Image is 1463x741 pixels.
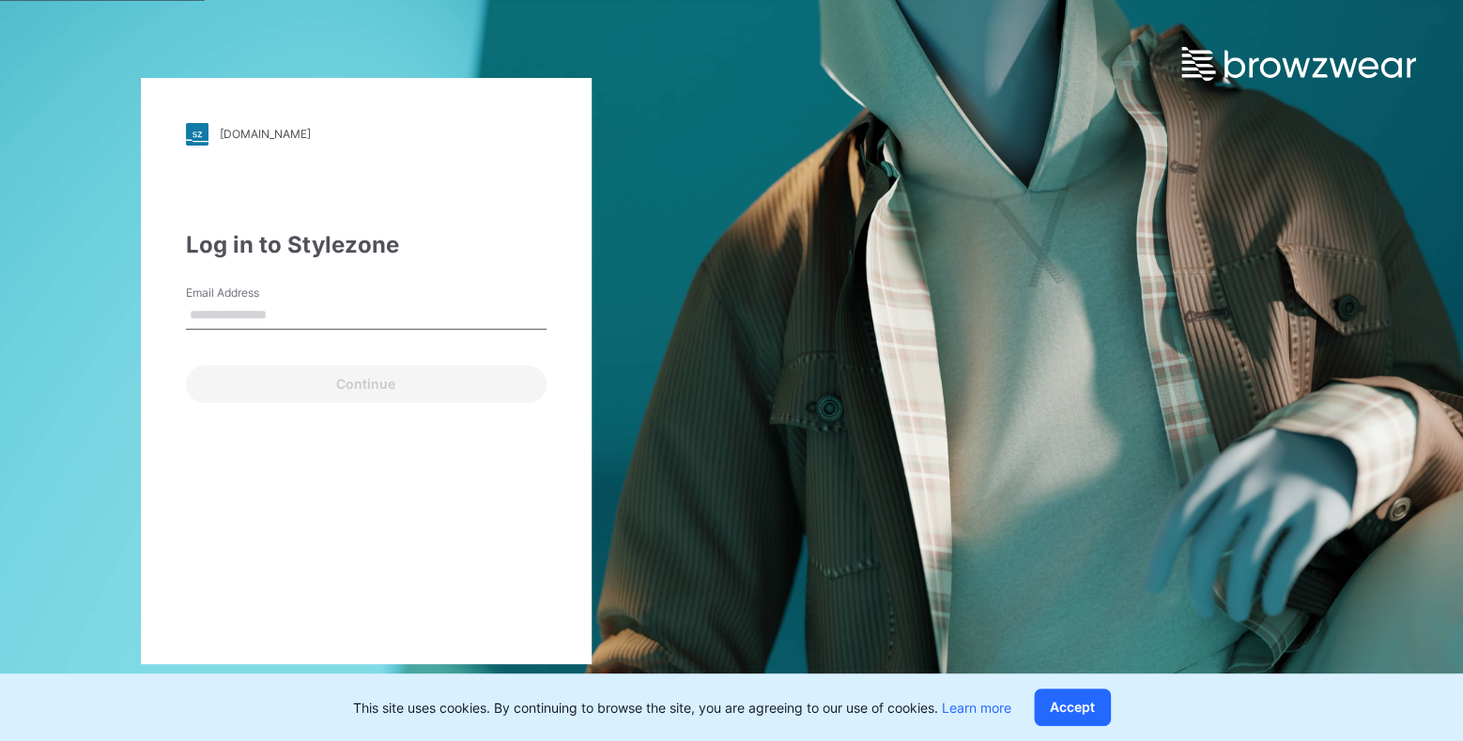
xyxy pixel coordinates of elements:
[186,123,547,146] a: [DOMAIN_NAME]
[353,698,1011,718] p: This site uses cookies. By continuing to browse the site, you are agreeing to our use of cookies.
[186,228,547,262] div: Log in to Stylezone
[220,127,311,141] div: [DOMAIN_NAME]
[942,700,1011,716] a: Learn more
[1034,688,1111,726] button: Accept
[186,285,317,301] label: Email Address
[1181,47,1416,81] img: browzwear-logo.e42bd6dac1945053ebaf764b6aa21510.svg
[186,123,208,146] img: stylezone-logo.562084cfcfab977791bfbf7441f1a819.svg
